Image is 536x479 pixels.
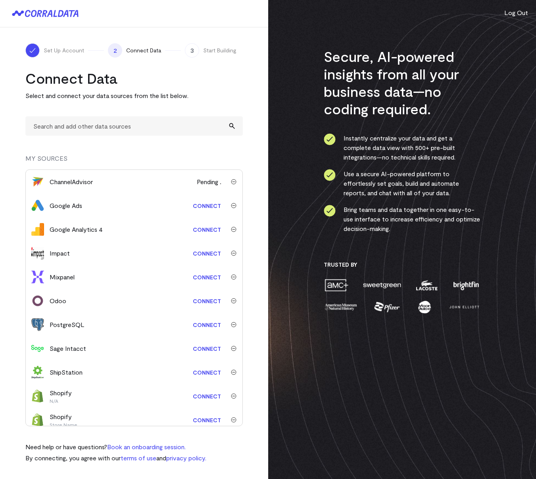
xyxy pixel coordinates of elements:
[121,454,156,462] a: terms of use
[189,389,225,404] a: Connect
[31,366,44,379] img: shipstation-0b490974.svg
[31,414,44,426] img: shopify-673fa4e3.svg
[108,43,122,58] span: 2
[25,91,243,100] p: Select and connect your data sources from the list below.
[231,274,236,280] img: trash-40e54a27.svg
[50,398,72,404] p: N/A
[231,346,236,351] img: trash-40e54a27.svg
[189,246,225,261] a: Connect
[50,225,103,234] div: Google Analytics 4
[362,278,402,292] img: sweetgreen-1d1fb32c.png
[31,318,44,331] img: postgres-5a1a2aed.svg
[504,8,528,17] button: Log Out
[25,453,206,463] p: By connecting, you agree with our and
[189,413,225,427] a: Connect
[44,46,84,54] span: Set Up Account
[417,300,432,314] img: moon-juice-c312e729.png
[451,278,480,292] img: brightfin-a251e171.png
[373,300,401,314] img: pfizer-e137f5fc.png
[50,320,85,329] div: PostgreSQL
[31,390,44,402] img: shopify-673fa4e3.svg
[324,133,480,162] li: Instantly centralize your data and get a complete data view with 500+ pre-built integrations—no t...
[324,300,358,314] img: amnh-5afada46.png
[189,317,225,332] a: Connect
[324,169,336,181] img: ico-check-circle-4b19435c.svg
[324,205,480,233] li: Bring teams and data together in one easy-to-use interface to increase efficiency and optimize de...
[231,227,236,232] img: trash-40e54a27.svg
[231,393,236,399] img: trash-40e54a27.svg
[29,46,37,54] img: ico-check-white-5ff98cb1.svg
[324,278,349,292] img: amc-0b11a8f1.png
[31,223,44,236] img: google_analytics_4-4ee20295.svg
[415,278,438,292] img: lacoste-7a6b0538.png
[50,296,66,306] div: Odoo
[197,177,225,187] span: Pending
[31,175,44,188] img: channel_advisor-253d79db.svg
[31,271,44,283] img: mixpanel-dc8f5fa7.svg
[25,442,206,452] p: Need help or have questions?
[189,198,225,213] a: Connect
[25,154,243,169] div: MY SOURCES
[231,250,236,256] img: trash-40e54a27.svg
[50,272,75,282] div: Mixpanel
[50,201,82,210] div: Google Ads
[189,341,225,356] a: Connect
[231,369,236,375] img: trash-40e54a27.svg
[189,270,225,285] a: Connect
[324,48,480,117] h3: Secure, AI-powered insights from all your business data—no coding required.
[50,388,72,404] div: Shopify
[231,298,236,304] img: trash-40e54a27.svg
[231,322,236,327] img: trash-40e54a27.svg
[203,46,236,54] span: Start Building
[107,443,186,450] a: Book an onboarding session.
[31,294,44,307] img: odoo-0549de51.svg
[231,417,236,423] img: trash-40e54a27.svg
[324,169,480,198] li: Use a secure AI-powered platform to effortlessly set goals, build and automate reports, and chat ...
[324,261,480,268] h3: Trusted By
[231,203,236,208] img: trash-40e54a27.svg
[189,365,225,380] a: Connect
[50,248,70,258] div: Impact
[448,300,480,314] img: john-elliott-25751c40.png
[50,177,93,187] div: ChannelAdvisor
[25,116,243,136] input: Search and add other data sources
[31,199,44,212] img: google_ads-c8121f33.png
[166,454,206,462] a: privacy policy.
[189,222,225,237] a: Connect
[31,342,44,355] img: sage_intacct-9210f79a.svg
[50,412,77,428] div: Shopify
[126,46,161,54] span: Connect Data
[50,344,86,353] div: Sage Intacct
[25,69,243,87] h2: Connect Data
[185,43,199,58] span: 3
[189,294,225,308] a: Connect
[50,421,77,428] p: Store Name
[324,205,336,217] img: ico-check-circle-4b19435c.svg
[31,247,44,260] img: impact-33625990.svg
[50,367,83,377] div: ShipStation
[231,179,236,185] img: trash-40e54a27.svg
[324,133,336,145] img: ico-check-circle-4b19435c.svg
